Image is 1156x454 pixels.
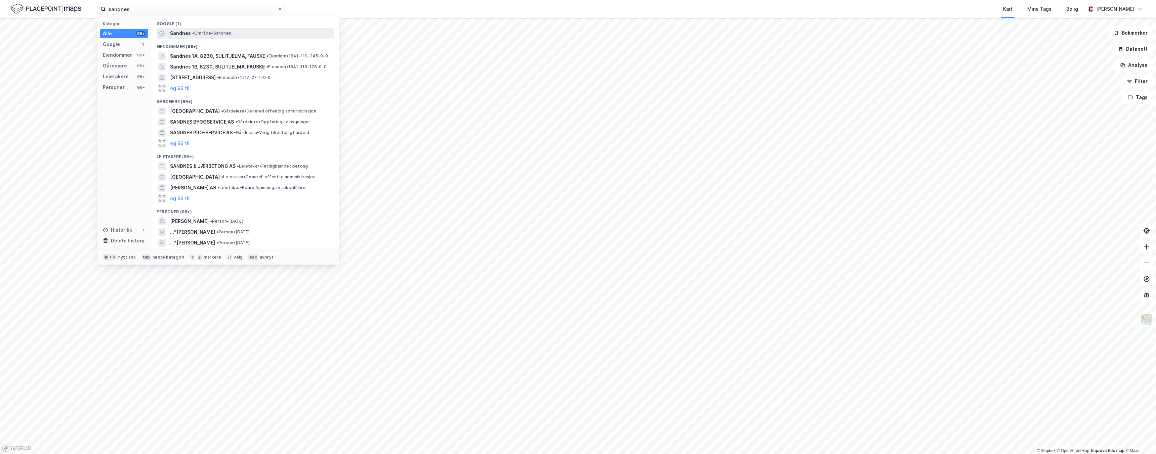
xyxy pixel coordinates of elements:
[204,255,221,260] div: markere
[136,63,146,69] div: 99+
[1037,448,1056,453] a: Mapbox
[151,16,339,28] div: Google (1)
[216,240,218,245] span: •
[237,164,308,169] span: Leietaker • Ferdigblandet betong
[170,194,190,202] button: og 96 til
[1122,91,1153,104] button: Tags
[151,39,339,51] div: Eiendommer (99+)
[216,240,250,245] span: Person • [DATE]
[235,119,237,124] span: •
[170,173,220,181] span: [GEOGRAPHIC_DATA]
[192,31,231,36] span: Område • Sandnes
[1003,5,1013,13] div: Kart
[136,74,146,79] div: 99+
[1057,448,1089,453] a: OpenStreetMap
[106,4,277,14] input: Søk på adresse, matrikkel, gårdeiere, leietakere eller personer
[1122,422,1156,454] iframe: Chat Widget
[136,31,146,36] div: 99+
[221,108,223,113] span: •
[170,139,190,147] button: og 96 til
[217,185,307,190] span: Leietaker • Bearb./spinning av tekstilfibrer
[217,75,219,80] span: •
[237,164,239,169] span: •
[221,174,223,179] span: •
[103,226,132,234] div: Historikk
[140,42,146,47] div: 1
[2,444,32,452] a: Mapbox homepage
[210,219,212,224] span: •
[103,40,120,48] div: Google
[1096,5,1134,13] div: [PERSON_NAME]
[151,204,339,216] div: Personer (99+)
[151,94,339,106] div: Gårdeiere (99+)
[1114,58,1153,72] button: Analyse
[234,255,243,260] div: velg
[216,229,250,235] span: Person • [DATE]
[170,74,216,82] span: [STREET_ADDRESS]
[103,83,125,91] div: Personer
[136,52,146,58] div: 99+
[1121,75,1153,88] button: Filter
[234,130,236,135] span: •
[170,162,236,170] span: SANDNES & JÆRBETONG AS
[1108,26,1153,40] button: Bokmerker
[210,219,243,224] span: Person • [DATE]
[170,129,233,137] span: SANDNES PRO-SERVICE AS
[140,227,146,233] div: 1
[266,53,269,58] span: •
[103,73,129,81] div: Leietakere
[260,255,274,260] div: avbryt
[217,75,271,80] span: Eiendom • 4217-27-1-0-0
[235,119,311,125] span: Gårdeiere • Oppføring av bygninger
[170,52,265,60] span: Sandnes 1A, 8230, SULITJELMA, FAUSKE
[248,254,258,261] div: esc
[1140,313,1153,326] img: Z
[153,255,184,260] div: neste kategori
[111,237,144,245] div: Delete history
[1027,5,1051,13] div: Mine Tags
[170,217,209,225] span: [PERSON_NAME]
[170,107,220,115] span: [GEOGRAPHIC_DATA]
[221,108,316,114] span: Gårdeiere • Generell offentlig administrasjon
[151,149,339,161] div: Leietakere (99+)
[1112,42,1153,56] button: Datasett
[170,228,215,236] span: ...*[PERSON_NAME]
[103,62,127,70] div: Gårdeiere
[1091,448,1124,453] a: Improve this map
[1066,5,1078,13] div: Bolig
[170,118,234,126] span: SANDNES BYGGSERVICE AS
[170,29,191,37] span: Sandnes
[266,64,268,69] span: •
[103,51,132,59] div: Eiendommer
[103,30,112,38] div: Alle
[170,84,190,92] button: og 96 til
[216,229,218,234] span: •
[11,3,81,15] img: logo.f888ab2527a4732fd821a326f86c7f29.svg
[192,31,194,36] span: •
[217,185,219,190] span: •
[221,174,316,180] span: Leietaker • Generell offentlig administrasjon
[170,184,216,192] span: [PERSON_NAME] AS
[234,130,309,135] span: Gårdeiere • Varig tilrettelagt arbeid
[170,239,215,247] span: ...*[PERSON_NAME]
[103,254,117,261] div: ⌘ + k
[170,63,265,71] span: Sandnes 1B, 8230, SULITJELMA, FAUSKE
[136,85,146,90] div: 99+
[118,255,136,260] div: nytt søk
[103,21,148,26] div: Kategori
[266,64,327,70] span: Eiendom • 1841-119-176-0-0
[266,53,328,59] span: Eiendom • 1841-119-345-0-0
[141,254,152,261] div: tab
